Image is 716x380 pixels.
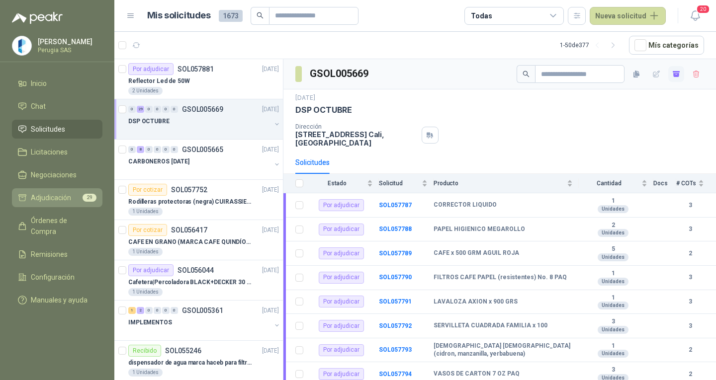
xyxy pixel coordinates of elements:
th: Cantidad [579,174,653,193]
b: 3 [579,366,647,374]
span: Adjudicación [31,192,71,203]
b: 2 [676,249,704,258]
b: CORRECTOR LIQUIDO [434,201,497,209]
b: CAFE x 500 GRM AGUIL ROJA [434,249,519,257]
a: 0 29 0 0 0 0 GSOL005669[DATE] DSP OCTUBRE [128,103,281,135]
span: 1673 [219,10,243,22]
b: 3 [676,273,704,282]
p: DSP OCTUBRE [128,117,170,126]
th: Solicitud [379,174,434,193]
p: Reflector Led de 50W [128,76,190,86]
p: [STREET_ADDRESS] Cali , [GEOGRAPHIC_DATA] [295,130,418,147]
b: 1 [579,294,647,302]
div: Unidades [598,326,628,334]
p: [DATE] [262,266,279,275]
b: SOL057787 [379,202,412,209]
p: [DATE] [295,93,315,103]
a: SOL057794 [379,371,412,378]
p: [DATE] [262,145,279,154]
span: Negociaciones [31,169,77,180]
p: CARBONEROS [DATE] [128,157,189,166]
button: Mís categorías [629,36,704,55]
div: 0 [154,146,161,153]
b: SOL057793 [379,346,412,353]
a: SOL057792 [379,322,412,329]
div: Por adjudicar [319,272,364,284]
span: Solicitudes [31,124,65,135]
a: Remisiones [12,245,102,264]
b: 3 [676,297,704,306]
div: Unidades [598,253,628,261]
div: 2 [137,307,144,314]
b: 3 [676,225,704,234]
div: 0 [162,307,170,314]
b: 1 [579,270,647,278]
div: 0 [162,146,170,153]
div: Unidades [598,205,628,213]
a: SOL057789 [379,250,412,257]
th: Docs [653,174,676,193]
p: Rodilleras protectoras (negra) CUIRASSIER para motocicleta, rodilleras para motocicleta, [128,197,252,207]
p: Dirección [295,123,418,130]
b: 1 [579,197,647,205]
h1: Mis solicitudes [147,8,211,23]
a: Órdenes de Compra [12,211,102,241]
span: Licitaciones [31,147,68,157]
p: SOL055246 [165,347,201,354]
a: SOL057791 [379,298,412,305]
p: [DATE] [262,105,279,114]
p: dispensador de agua marca haceb para filtros Nikkei [128,358,252,368]
th: # COTs [676,174,716,193]
a: Inicio [12,74,102,93]
b: 3 [579,318,647,326]
b: SOL057790 [379,274,412,281]
p: SOL057752 [171,186,207,193]
div: Por adjudicar [319,344,364,356]
b: 3 [676,201,704,210]
span: search [523,71,530,77]
div: 0 [145,106,153,113]
span: Inicio [31,78,47,89]
p: CAFE EN GRANO (MARCA CAFE QUINDÍO) x 500gr [128,237,252,247]
b: FILTROS CAFE PAPEL (resistentes) No. 8 PAQ [434,274,567,282]
a: Por adjudicarSOL057881[DATE] Reflector Led de 50W2 Unidades [114,59,283,99]
div: 1 - 50 de 377 [560,37,621,53]
div: Por adjudicar [319,368,364,380]
div: Unidades [598,229,628,237]
b: [DEMOGRAPHIC_DATA] [DEMOGRAPHIC_DATA] (cidron, manzanilla, yerbabuena) [434,342,573,358]
div: 0 [154,307,161,314]
img: Company Logo [12,36,31,55]
b: 3 [676,321,704,331]
b: 2 [579,222,647,229]
a: SOL057788 [379,226,412,232]
b: 5 [579,245,647,253]
span: Manuales y ayuda [31,295,88,305]
div: Unidades [598,278,628,286]
a: Licitaciones [12,143,102,161]
a: Por cotizarSOL057752[DATE] Rodilleras protectoras (negra) CUIRASSIER para motocicleta, rodilleras... [114,180,283,220]
p: [DATE] [262,65,279,74]
div: Solicitudes [295,157,330,168]
p: SOL056417 [171,227,207,233]
button: Nueva solicitud [590,7,666,25]
div: Por adjudicar [319,296,364,307]
p: GSOL005361 [182,307,223,314]
div: Por adjudicar [128,264,174,276]
div: 8 [137,146,144,153]
p: DSP OCTUBRE [295,105,352,115]
a: Adjudicación29 [12,188,102,207]
div: 0 [162,106,170,113]
div: Por cotizar [128,184,167,196]
div: 1 Unidades [128,208,163,216]
a: 1 2 0 0 0 0 GSOL005361[DATE] IMPLEMENTOS [128,304,281,336]
div: 0 [128,146,136,153]
span: Órdenes de Compra [31,215,93,237]
div: Unidades [598,302,628,309]
a: Chat [12,97,102,116]
span: # COTs [676,180,696,187]
p: SOL056044 [178,267,214,274]
a: Por adjudicarSOL056044[DATE] Cafetera|Percoladora BLACK+DECKER 30 Tazas CMU3000 Plateado1 Unidades [114,260,283,301]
